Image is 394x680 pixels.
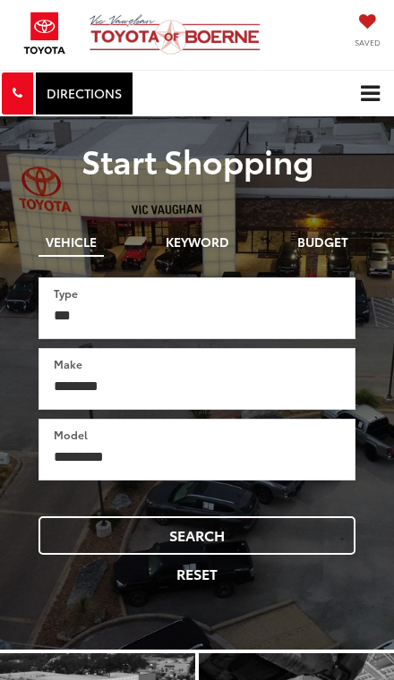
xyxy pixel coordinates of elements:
[297,235,348,248] span: Budget
[13,6,76,60] img: Toyota
[54,427,88,442] label: Model
[89,13,270,55] img: Vic Vaughan Toyota of Boerne
[166,235,229,248] span: Keyword
[39,516,355,555] button: Search
[355,37,381,48] span: Saved
[54,356,82,371] label: Make
[13,142,381,178] p: Start Shopping
[46,235,97,248] span: Vehicle
[34,71,134,116] a: Directions
[54,285,78,301] label: Type
[347,71,394,116] button: Click to show site navigation
[39,555,355,593] button: Reset
[355,15,381,48] a: My Saved Vehicles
